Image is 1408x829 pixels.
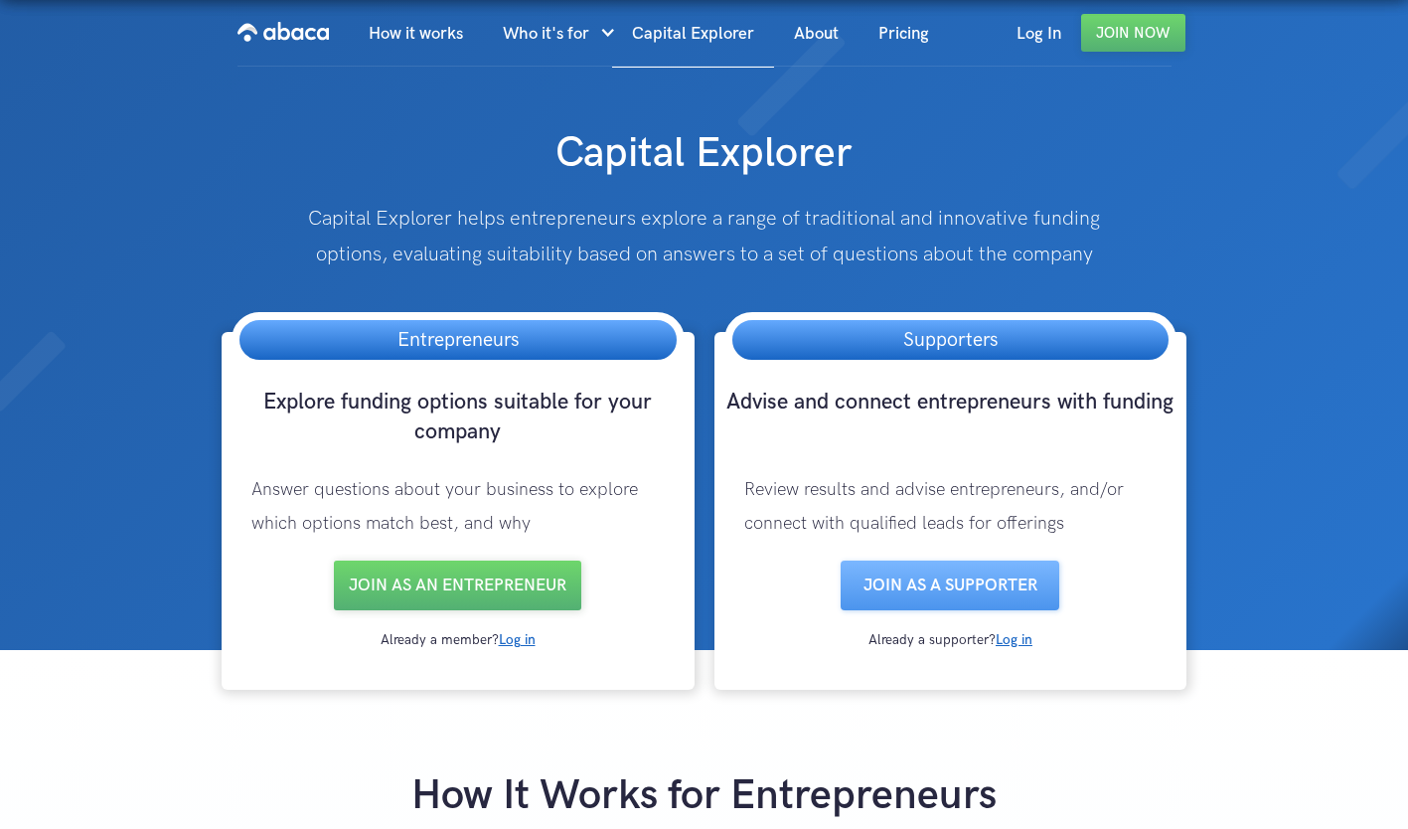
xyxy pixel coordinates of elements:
strong: How It Works for Entrepreneurs [411,770,997,821]
h3: Entrepreneurs [378,320,539,360]
a: Join Now [1081,14,1185,52]
p: Answer questions about your business to explore which options match best, and why [232,453,685,561]
a: Log in [996,631,1032,648]
h3: Advise and connect entrepreneurs with funding [724,388,1177,453]
a: Join as an entrepreneur [334,561,581,610]
p: Capital Explorer helps entrepreneurs explore a range of traditional and innovative funding option... [281,201,1126,272]
a: Log in [499,631,536,648]
h3: Supporters [883,320,1017,360]
h3: Explore funding options suitable for your company [232,388,685,453]
img: Abaca logo [237,16,329,48]
div: Already a supporter? [724,630,1177,650]
a: Join as a SUPPORTER [841,561,1059,610]
h1: Capital Explorer [352,107,1056,181]
div: Already a member? [232,630,685,650]
p: Review results and advise entrepreneurs, and/or connect with qualified leads for offerings [724,453,1177,561]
